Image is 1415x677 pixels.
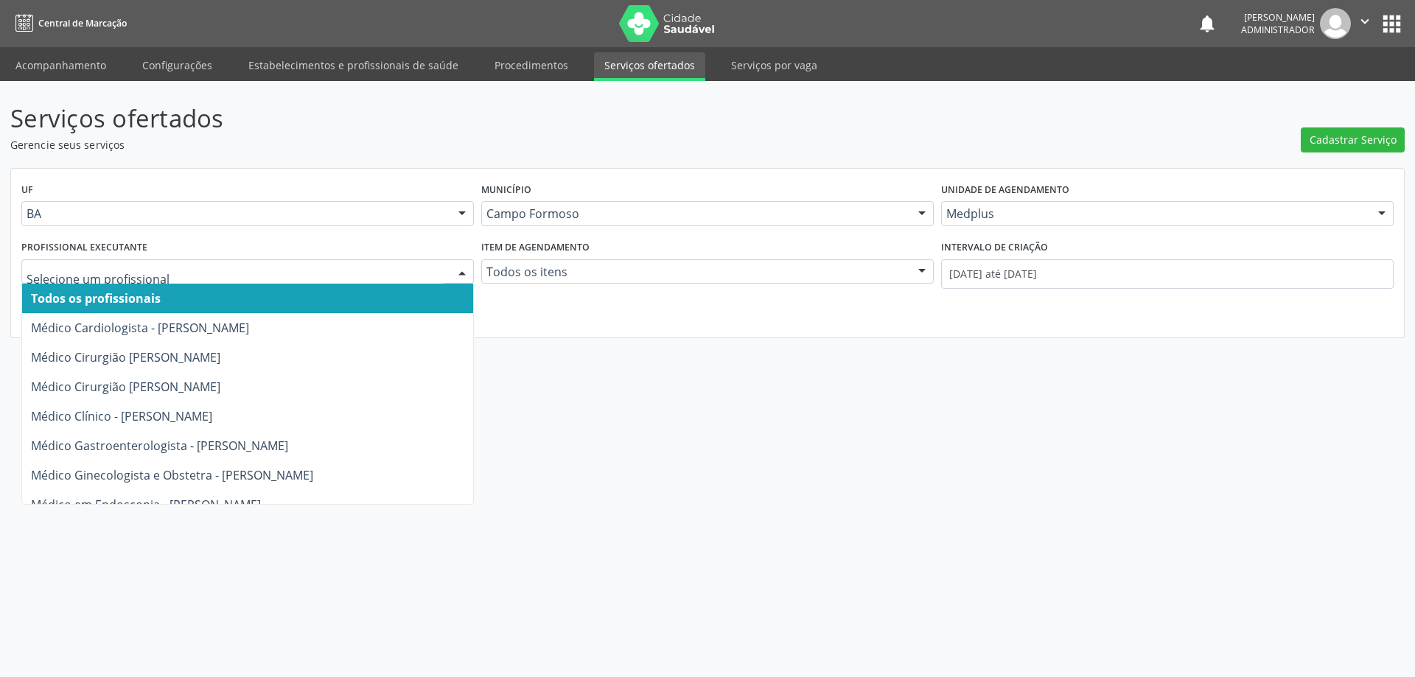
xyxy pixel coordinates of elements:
a: Procedimentos [484,52,579,78]
label: UF [21,179,33,202]
span: Médico Gastroenterologista - [PERSON_NAME] [31,438,288,454]
label: Profissional executante [21,236,147,259]
label: Unidade de agendamento [941,179,1069,202]
button: notifications [1197,13,1217,34]
input: Selecione um profissional [27,264,444,294]
span: Central de Marcação [38,17,127,29]
span: Médico Ginecologista e Obstetra - [PERSON_NAME] [31,467,313,483]
span: Médico em Endoscopia - [PERSON_NAME] [31,497,261,513]
a: Acompanhamento [5,52,116,78]
img: img [1320,8,1351,39]
label: Intervalo de criação [941,236,1048,259]
a: Estabelecimentos e profissionais de saúde [238,52,469,78]
span: Medplus [946,206,1363,221]
span: Médico Cirurgião [PERSON_NAME] [31,379,220,395]
p: Gerencie seus serviços [10,137,986,152]
i:  [1357,13,1373,29]
span: Todos os itens [486,264,904,279]
div: [PERSON_NAME] [1241,11,1315,24]
span: Médico Cirurgião [PERSON_NAME] [31,349,220,365]
button: apps [1379,11,1405,37]
a: Central de Marcação [10,11,127,35]
a: Serviços por vaga [721,52,828,78]
span: Médico Cardiologista - [PERSON_NAME] [31,320,249,336]
a: Configurações [132,52,223,78]
span: BA [27,206,444,221]
span: Médico Clínico - [PERSON_NAME] [31,408,212,424]
button:  [1351,8,1379,39]
button: Cadastrar Serviço [1301,127,1405,152]
p: Serviços ofertados [10,100,986,137]
span: Todos os profissionais [31,290,161,306]
label: Município [481,179,531,202]
span: Campo Formoso [486,206,904,221]
span: Administrador [1241,24,1315,36]
label: Item de agendamento [481,236,590,259]
a: Serviços ofertados [594,52,705,81]
span: Cadastrar Serviço [1310,132,1397,147]
input: Selecione um intervalo [941,259,1394,289]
